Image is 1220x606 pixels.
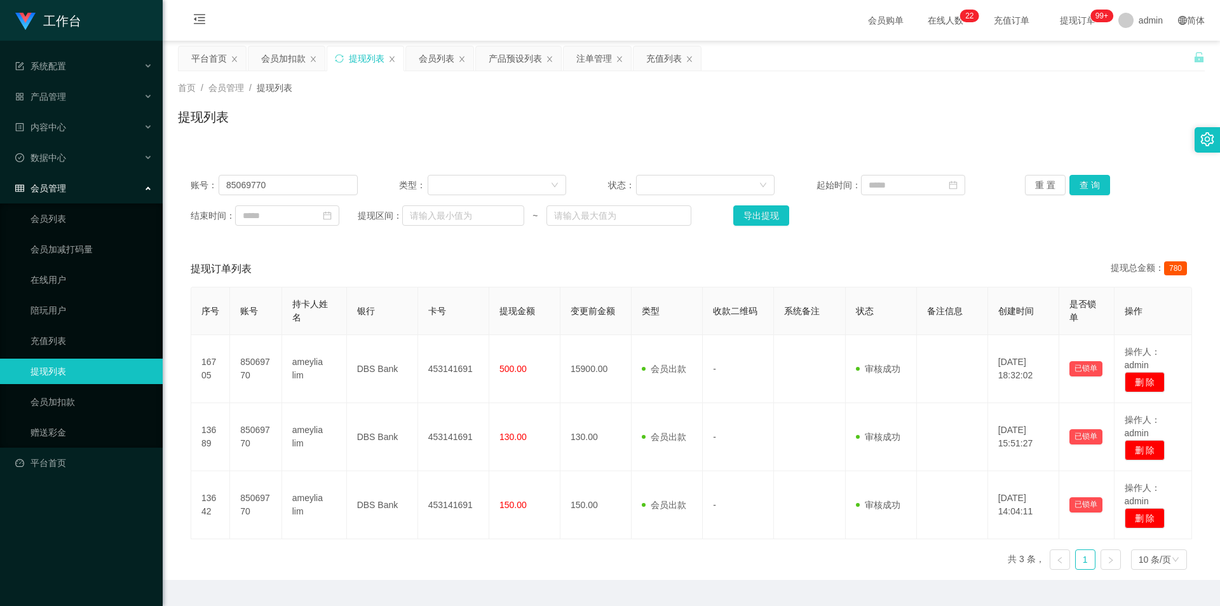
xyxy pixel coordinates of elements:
a: 陪玩用户 [30,298,152,323]
i: 图标: close [616,55,623,63]
span: 操作人：admin [1125,347,1160,370]
div: 注单管理 [576,46,612,71]
a: 提现列表 [30,359,152,384]
td: ameylia lim [282,335,347,403]
span: 类型 [642,306,660,316]
i: 图标: left [1056,556,1064,564]
span: 是否锁单 [1069,299,1096,322]
i: 图标: table [15,184,24,193]
td: [DATE] 18:32:02 [988,335,1059,403]
span: 会员出款 [642,500,686,510]
span: 收款二维码 [713,306,757,316]
i: 图标: sync [335,54,344,63]
i: 图标: close [546,55,553,63]
button: 删 除 [1125,440,1165,460]
i: 图标: unlock [1193,52,1205,63]
span: 卡号 [428,306,446,316]
i: 图标: appstore-o [15,92,24,101]
a: 会员列表 [30,206,152,231]
button: 重 置 [1025,175,1066,195]
span: 提现列表 [257,83,292,93]
li: 1 [1075,549,1095,570]
span: ~ [524,209,546,223]
input: 请输入最小值为 [402,205,524,226]
span: 在线人数 [921,16,970,25]
li: 共 3 条， [1008,549,1045,570]
span: 审核成功 [856,500,900,510]
td: ameylia lim [282,471,347,539]
button: 已锁单 [1069,361,1102,376]
p: 2 [965,10,970,22]
td: 453141691 [418,471,489,539]
span: 产品管理 [15,92,66,102]
td: DBS Bank [347,335,418,403]
td: [DATE] 14:04:11 [988,471,1059,539]
span: 操作人：admin [1125,483,1160,506]
span: 账号 [240,306,258,316]
div: 会员加扣款 [261,46,306,71]
a: 会员加扣款 [30,389,152,415]
td: 85069770 [230,335,282,403]
td: 85069770 [230,471,282,539]
li: 上一页 [1050,549,1070,570]
td: 16705 [191,335,230,403]
i: 图标: right [1107,556,1115,564]
span: 150.00 [499,500,527,510]
span: 持卡人姓名 [292,299,328,322]
td: 13642 [191,471,230,539]
td: DBS Bank [347,471,418,539]
sup: 946 [1090,10,1113,22]
i: 图标: global [1178,16,1187,25]
span: 内容中心 [15,122,66,132]
p: 2 [970,10,974,22]
a: 在线用户 [30,267,152,293]
img: logo.9652507e.png [15,13,36,31]
input: 请输入最大值为 [546,205,691,226]
div: 充值列表 [646,46,682,71]
a: 1 [1076,550,1095,569]
span: 状态 [856,306,874,316]
span: 序号 [201,306,219,316]
span: 备注信息 [927,306,963,316]
i: 图标: down [1172,556,1179,565]
sup: 22 [960,10,979,22]
li: 下一页 [1101,549,1121,570]
i: 图标: down [551,181,559,190]
span: 充值订单 [987,16,1036,25]
span: - [713,500,716,510]
td: ameylia lim [282,403,347,471]
i: 图标: calendar [949,181,958,189]
span: 创建时间 [998,306,1034,316]
span: 提现区间： [358,209,402,223]
a: 赠送彩金 [30,420,152,445]
span: 会员管理 [15,183,66,193]
span: 首页 [178,83,196,93]
td: 130.00 [560,403,632,471]
span: 银行 [357,306,375,316]
span: 系统配置 [15,61,66,71]
button: 已锁单 [1069,497,1102,513]
td: 453141691 [418,403,489,471]
span: 500.00 [499,364,527,374]
i: 图标: setting [1200,132,1214,146]
span: 会员出款 [642,364,686,374]
i: 图标: close [231,55,238,63]
span: - [713,364,716,374]
i: 图标: check-circle-o [15,153,24,162]
i: 图标: profile [15,123,24,132]
span: 账号： [191,179,219,192]
span: 130.00 [499,432,527,442]
a: 图标: dashboard平台首页 [15,450,152,476]
span: 操作人：admin [1125,415,1160,438]
i: 图标: form [15,62,24,71]
h1: 提现列表 [178,107,229,127]
i: 图标: calendar [323,211,332,220]
a: 充值列表 [30,328,152,354]
button: 删 除 [1125,508,1165,528]
span: 结束时间： [191,209,235,223]
td: DBS Bank [347,403,418,471]
td: 150.00 [560,471,632,539]
span: 系统备注 [784,306,820,316]
span: / [201,83,203,93]
span: 审核成功 [856,364,900,374]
